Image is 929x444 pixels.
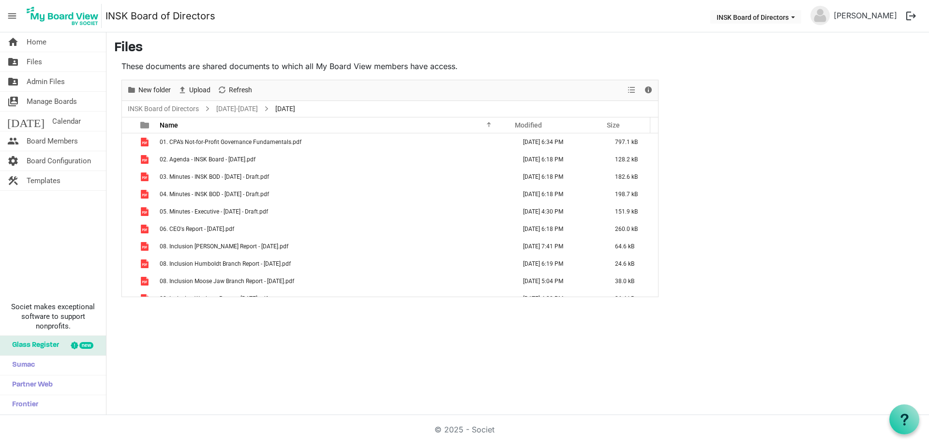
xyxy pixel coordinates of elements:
[605,272,658,290] td: 38.0 kB is template cell column header Size
[105,6,215,26] a: INSK Board of Directors
[135,186,157,203] td: is template cell column header type
[160,278,294,285] span: 08. Inclusion Moose Jaw Branch Report - [DATE].pdf
[624,80,640,100] div: View
[626,84,637,96] button: View dropdownbutton
[122,133,135,151] td: checkbox
[135,272,157,290] td: is template cell column header type
[160,156,255,163] span: 02. Agenda - INSK Board - [DATE].pdf
[135,220,157,238] td: is template cell column header type
[126,103,201,115] a: INSK Board of Directors
[513,168,605,186] td: September 15, 2025 6:18 PM column header Modified
[513,203,605,220] td: September 17, 2025 4:30 PM column header Modified
[710,10,801,24] button: INSK Board of Directors dropdownbutton
[160,173,269,180] span: 03. Minutes - INSK BOD - [DATE] - Draft.pdf
[160,121,178,129] span: Name
[52,112,81,131] span: Calendar
[121,60,659,72] p: These documents are shared documents to which all My Board View members have access.
[605,203,658,220] td: 151.9 kB is template cell column header Size
[188,84,211,96] span: Upload
[160,295,268,302] span: 08. Inclusion Weyburn Report - [DATE].pdf
[160,191,269,198] span: 04. Minutes - INSK BOD - [DATE] - Draft.pdf
[7,375,53,395] span: Partner Web
[901,6,921,26] button: logout
[135,151,157,168] td: is template cell column header type
[513,238,605,255] td: September 17, 2025 7:41 PM column header Modified
[27,32,46,52] span: Home
[513,272,605,290] td: September 17, 2025 5:04 PM column header Modified
[27,92,77,111] span: Manage Boards
[160,226,234,232] span: 06. CEO's Report - [DATE].pdf
[135,133,157,151] td: is template cell column header type
[513,290,605,307] td: September 17, 2025 4:30 PM column header Modified
[640,80,657,100] div: Details
[7,395,38,415] span: Frontier
[123,80,174,100] div: New folder
[135,255,157,272] td: is template cell column header type
[513,255,605,272] td: September 15, 2025 6:19 PM column header Modified
[7,72,19,91] span: folder_shared
[605,151,658,168] td: 128.2 kB is template cell column header Size
[122,151,135,168] td: checkbox
[125,84,173,96] button: New folder
[216,84,254,96] button: Refresh
[435,425,494,434] a: © 2025 - Societ
[122,238,135,255] td: checkbox
[122,290,135,307] td: checkbox
[160,260,291,267] span: 08. Inclusion Humboldt Branch Report - [DATE].pdf
[27,171,60,190] span: Templates
[607,121,620,129] span: Size
[157,151,513,168] td: 02. Agenda - INSK Board - 21 Sept 2025.pdf is template cell column header Name
[122,272,135,290] td: checkbox
[605,255,658,272] td: 24.6 kB is template cell column header Size
[174,80,214,100] div: Upload
[642,84,655,96] button: Details
[3,7,21,25] span: menu
[7,131,19,151] span: people
[157,255,513,272] td: 08. Inclusion Humboldt Branch Report - September 2025.pdf is template cell column header Name
[157,238,513,255] td: 08. Inclusion Creighton Branch Report - September 2025.pdf is template cell column header Name
[24,4,102,28] img: My Board View Logo
[157,168,513,186] td: 03. Minutes - INSK BOD - 6 Jun 2025 - Draft.pdf is template cell column header Name
[830,6,901,25] a: [PERSON_NAME]
[7,112,45,131] span: [DATE]
[214,103,260,115] a: [DATE]-[DATE]
[135,290,157,307] td: is template cell column header type
[157,272,513,290] td: 08. Inclusion Moose Jaw Branch Report - September 2025.pdf is template cell column header Name
[513,151,605,168] td: September 15, 2025 6:18 PM column header Modified
[114,40,921,57] h3: Files
[513,133,605,151] td: September 12, 2025 6:34 PM column header Modified
[7,52,19,72] span: folder_shared
[7,92,19,111] span: switch_account
[135,168,157,186] td: is template cell column header type
[122,220,135,238] td: checkbox
[135,203,157,220] td: is template cell column header type
[513,186,605,203] td: September 15, 2025 6:18 PM column header Modified
[605,238,658,255] td: 64.6 kB is template cell column header Size
[160,139,301,145] span: 01. CPA’s Not-for-Profit Governance Fundamentals.pdf
[513,220,605,238] td: September 15, 2025 6:18 PM column header Modified
[137,84,172,96] span: New folder
[7,171,19,190] span: construction
[7,356,35,375] span: Sumac
[228,84,253,96] span: Refresh
[157,133,513,151] td: 01. CPA’s Not-for-Profit Governance Fundamentals.pdf is template cell column header Name
[7,32,19,52] span: home
[605,220,658,238] td: 260.0 kB is template cell column header Size
[122,168,135,186] td: checkbox
[605,133,658,151] td: 797.1 kB is template cell column header Size
[122,255,135,272] td: checkbox
[7,336,59,355] span: Glass Register
[605,290,658,307] td: 36.4 kB is template cell column header Size
[135,238,157,255] td: is template cell column header type
[122,203,135,220] td: checkbox
[7,151,19,171] span: settings
[27,52,42,72] span: Files
[515,121,542,129] span: Modified
[27,72,65,91] span: Admin Files
[214,80,255,100] div: Refresh
[122,186,135,203] td: checkbox
[157,290,513,307] td: 08. Inclusion Weyburn Report - September 2025.pdf is template cell column header Name
[273,103,297,115] span: [DATE]
[157,186,513,203] td: 04. Minutes - INSK BOD - 8 June 2025 - Draft.pdf is template cell column header Name
[157,220,513,238] td: 06. CEO's Report - 21 Sept 2025.pdf is template cell column header Name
